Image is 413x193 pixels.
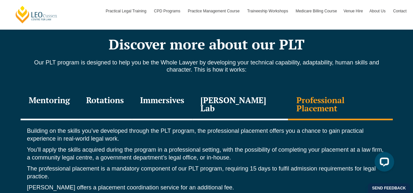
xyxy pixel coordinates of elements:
p: The professional placement is a mandatory component of our PLT program, requiring 15 days to fulf... [27,165,386,180]
div: Rotations [78,90,132,120]
div: Professional Placement [288,90,392,120]
h2: Discover more about our PLT [21,36,393,52]
div: [PERSON_NAME] Lab [192,90,288,120]
a: About Us [366,2,389,21]
div: Mentoring [21,90,78,120]
a: Contact [390,2,410,21]
div: Immersives [132,90,192,120]
iframe: LiveChat chat widget [369,149,397,177]
p: You’ll apply the skills acquired during the program in a professional setting, with the possibili... [27,146,386,161]
p: Our PLT program is designed to help you be the Whole Lawyer by developing your technical capabili... [21,59,393,73]
a: [PERSON_NAME] Centre for Law [15,5,58,24]
a: Traineeship Workshops [244,2,292,21]
a: CPD Programs [151,2,184,21]
a: Venue Hire [340,2,366,21]
a: Practical Legal Training [103,2,151,21]
p: Building on the skills you’ve developed through the PLT program, the professional placement offer... [27,127,386,143]
p: [PERSON_NAME] offers a placement coordination service for an additional fee. [27,184,386,191]
a: Medicare Billing Course [292,2,340,21]
a: Practice Management Course [184,2,244,21]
